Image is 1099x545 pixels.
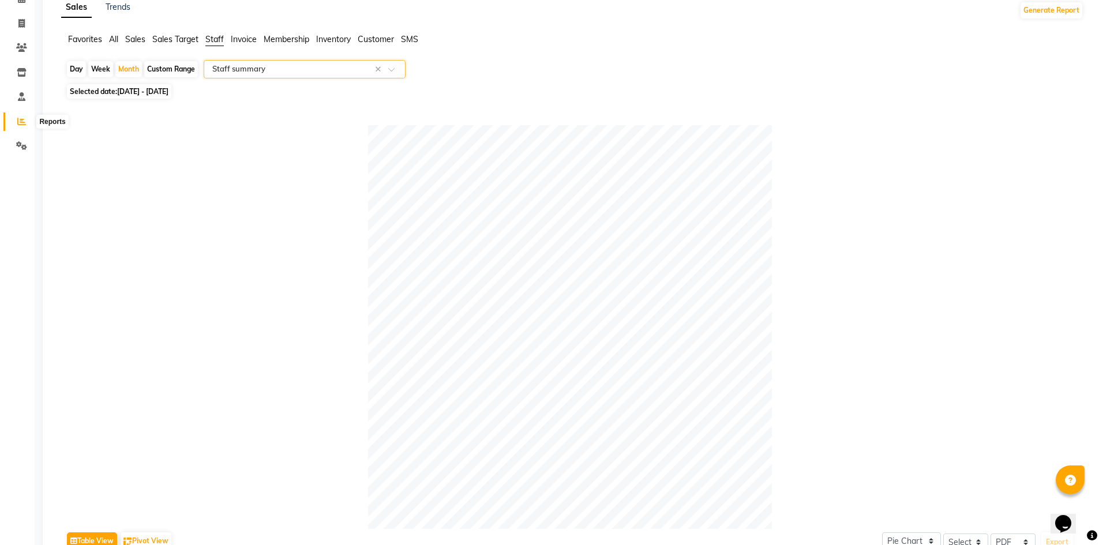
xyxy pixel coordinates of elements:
span: [DATE] - [DATE] [117,87,168,96]
span: Favorites [68,34,102,44]
span: Clear all [375,63,385,76]
span: Invoice [231,34,257,44]
span: Sales Target [152,34,198,44]
span: SMS [401,34,418,44]
div: Day [67,61,86,77]
div: Week [88,61,113,77]
span: Sales [125,34,145,44]
span: All [109,34,118,44]
iframe: chat widget [1051,499,1087,533]
span: Staff [205,34,224,44]
a: Trends [106,2,130,12]
div: Month [115,61,142,77]
span: Customer [358,34,394,44]
div: Custom Range [144,61,198,77]
span: Membership [264,34,309,44]
div: Reports [36,115,68,129]
button: Generate Report [1021,2,1082,18]
span: Inventory [316,34,351,44]
span: Selected date: [67,84,171,99]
